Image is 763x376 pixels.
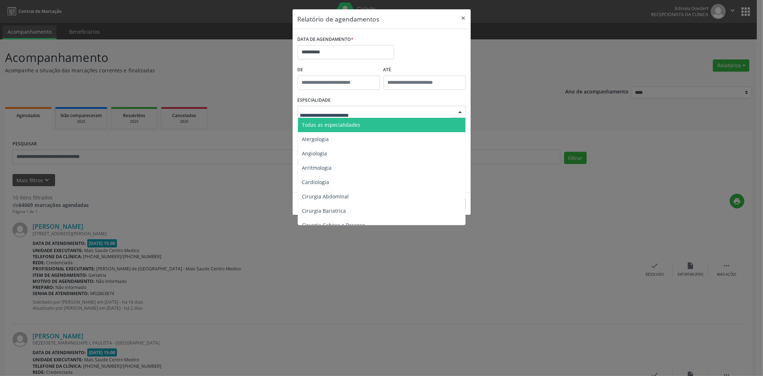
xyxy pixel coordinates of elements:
[456,9,471,27] button: Close
[383,64,466,76] label: ATÉ
[302,193,349,200] span: Cirurgia Abdominal
[302,222,365,228] span: Cirurgia Cabeça e Pescoço
[302,179,329,185] span: Cardiologia
[298,95,331,106] label: ESPECIALIDADE
[298,64,380,76] label: De
[302,121,361,128] span: Todas as especialidades
[298,34,354,45] label: DATA DE AGENDAMENTO
[302,136,329,143] span: Alergologia
[302,164,332,171] span: Arritmologia
[302,207,346,214] span: Cirurgia Bariatrica
[302,150,327,157] span: Angiologia
[298,14,380,24] h5: Relatório de agendamentos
